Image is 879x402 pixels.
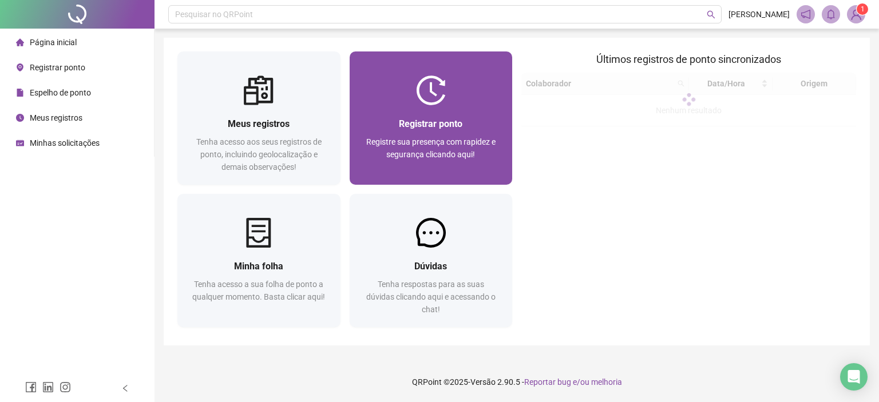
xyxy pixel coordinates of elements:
span: Dúvidas [414,261,447,272]
span: Tenha acesso a sua folha de ponto a qualquer momento. Basta clicar aqui! [192,280,325,301]
span: home [16,38,24,46]
span: notification [801,9,811,19]
span: Versão [470,377,496,387]
a: Minha folhaTenha acesso a sua folha de ponto a qualquer momento. Basta clicar aqui! [177,194,340,327]
span: Espelho de ponto [30,88,91,97]
span: 1 [861,5,865,13]
span: Registrar ponto [30,63,85,72]
span: Reportar bug e/ou melhoria [524,377,622,387]
span: Tenha acesso aos seus registros de ponto, incluindo geolocalização e demais observações! [196,137,322,172]
img: 87172 [848,6,865,23]
a: DúvidasTenha respostas para as suas dúvidas clicando aqui e acessando o chat! [350,194,513,327]
span: clock-circle [16,114,24,122]
span: Minha folha [234,261,283,272]
span: bell [826,9,836,19]
a: Meus registrosTenha acesso aos seus registros de ponto, incluindo geolocalização e demais observa... [177,51,340,185]
span: left [121,384,129,392]
span: schedule [16,139,24,147]
div: Open Intercom Messenger [840,363,868,391]
span: Últimos registros de ponto sincronizados [596,53,781,65]
span: Meus registros [30,113,82,122]
span: [PERSON_NAME] [728,8,790,21]
span: facebook [25,381,37,393]
sup: Atualize o seu contato no menu Meus Dados [857,3,868,15]
footer: QRPoint © 2025 - 2.90.5 - [155,362,879,402]
span: Registrar ponto [399,118,462,129]
span: instagram [60,381,71,393]
span: search [707,10,715,19]
span: Página inicial [30,38,77,47]
span: Minhas solicitações [30,138,100,148]
span: environment [16,63,24,71]
span: linkedin [42,381,54,393]
span: file [16,89,24,97]
span: Tenha respostas para as suas dúvidas clicando aqui e acessando o chat! [366,280,496,314]
span: Meus registros [228,118,290,129]
a: Registrar pontoRegistre sua presença com rapidez e segurança clicando aqui! [350,51,513,185]
span: Registre sua presença com rapidez e segurança clicando aqui! [366,137,496,159]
